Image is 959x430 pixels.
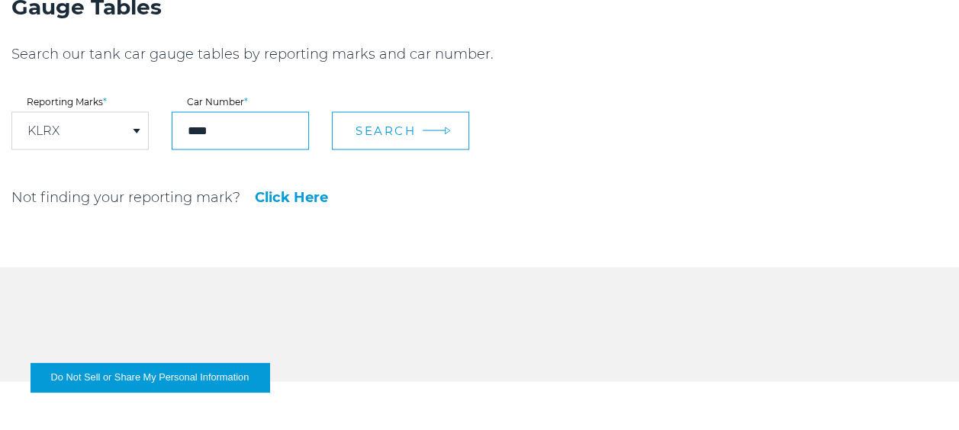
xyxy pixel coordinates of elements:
[11,188,240,206] p: Not finding your reporting mark?
[172,97,309,106] label: Car Number
[356,123,416,137] span: Search
[332,111,469,149] button: Search arrow arrow
[11,97,149,106] label: Reporting Marks
[27,124,60,136] a: KLRX
[11,44,710,63] p: Search our tank car gauge tables by reporting marks and car number.
[445,127,451,135] img: arrow
[31,363,269,392] button: Do Not Sell or Share My Personal Information
[255,190,328,204] a: Click Here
